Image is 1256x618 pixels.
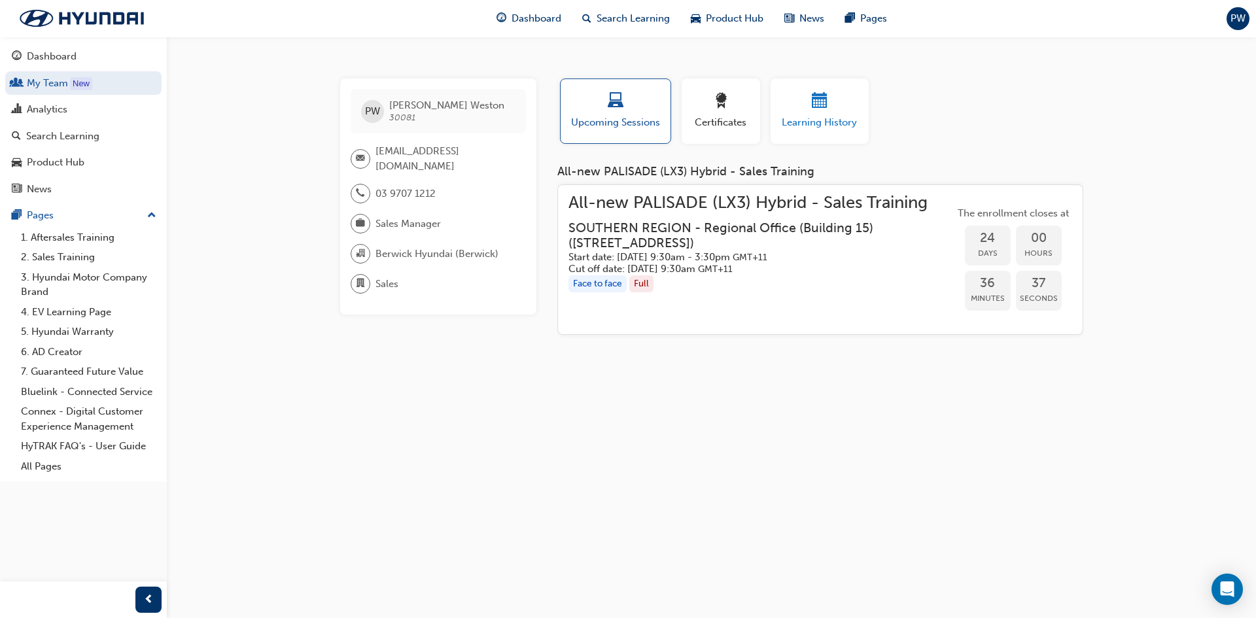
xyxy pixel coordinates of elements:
span: award-icon [713,93,729,111]
a: Dashboard [5,44,162,69]
span: Pages [860,11,887,26]
span: Search Learning [597,11,670,26]
a: car-iconProduct Hub [680,5,774,32]
span: car-icon [12,157,22,169]
h5: Start date: [DATE] 9:30am - 3:30pm [568,251,933,264]
span: prev-icon [144,592,154,608]
div: Full [629,275,654,293]
span: Sales [375,277,398,292]
button: Certificates [682,78,760,144]
div: All-new PALISADE (LX3) Hybrid - Sales Training [557,165,1083,179]
a: 5. Hyundai Warranty [16,322,162,342]
span: pages-icon [12,210,22,222]
span: chart-icon [12,104,22,116]
span: Upcoming Sessions [570,115,661,130]
span: All-new PALISADE (LX3) Hybrid - Sales Training [568,196,954,211]
button: Learning History [771,78,869,144]
span: Days [965,246,1011,261]
span: department-icon [356,275,365,292]
a: 4. EV Learning Page [16,302,162,322]
span: up-icon [147,207,156,224]
a: Connex - Digital Customer Experience Management [16,402,162,436]
a: Product Hub [5,150,162,175]
span: News [799,11,824,26]
a: 6. AD Creator [16,342,162,362]
span: [EMAIL_ADDRESS][DOMAIN_NAME] [375,144,515,173]
a: 2. Sales Training [16,247,162,267]
span: Product Hub [706,11,763,26]
span: Sales Manager [375,216,441,232]
div: Pages [27,208,54,223]
span: news-icon [12,184,22,196]
span: laptop-icon [608,93,623,111]
a: 3. Hyundai Motor Company Brand [16,267,162,302]
span: Hours [1016,246,1062,261]
span: search-icon [582,10,591,27]
a: My Team [5,71,162,95]
div: Product Hub [27,155,84,170]
button: DashboardMy TeamAnalyticsSearch LearningProduct HubNews [5,42,162,203]
a: News [5,177,162,201]
span: Dashboard [512,11,561,26]
button: Pages [5,203,162,228]
a: 7. Guaranteed Future Value [16,362,162,382]
span: 30081 [389,112,415,123]
span: pages-icon [845,10,855,27]
h3: SOUTHERN REGION - Regional Office (Building 15) ( [STREET_ADDRESS] ) [568,220,933,251]
img: Trak [7,5,157,32]
div: Dashboard [27,49,77,64]
span: guage-icon [12,51,22,63]
span: search-icon [12,131,21,143]
button: PW [1227,7,1249,30]
span: briefcase-icon [356,215,365,232]
span: Minutes [965,291,1011,306]
a: Search Learning [5,124,162,148]
a: news-iconNews [774,5,835,32]
div: Face to face [568,275,627,293]
span: Australian Eastern Daylight Time GMT+11 [733,252,767,263]
div: Search Learning [26,129,99,144]
span: 36 [965,276,1011,291]
span: 37 [1016,276,1062,291]
span: email-icon [356,150,365,167]
div: Open Intercom Messenger [1212,574,1243,605]
span: PW [365,104,380,119]
a: search-iconSearch Learning [572,5,680,32]
div: News [27,182,52,197]
span: car-icon [691,10,701,27]
span: people-icon [12,78,22,90]
span: Certificates [691,115,750,130]
span: guage-icon [497,10,506,27]
a: guage-iconDashboard [486,5,572,32]
span: news-icon [784,10,794,27]
button: Upcoming Sessions [560,78,671,144]
div: Tooltip anchor [70,77,92,90]
span: Australian Eastern Daylight Time GMT+11 [698,264,733,275]
div: Analytics [27,102,67,117]
span: PW [1230,11,1246,26]
span: organisation-icon [356,245,365,262]
a: HyTRAK FAQ's - User Guide [16,436,162,456]
h5: Cut off date: [DATE] 9:30am [568,263,933,275]
a: Analytics [5,97,162,122]
span: Berwick Hyundai (Berwick) [375,247,498,262]
a: 1. Aftersales Training [16,228,162,248]
span: 24 [965,231,1011,246]
a: All-new PALISADE (LX3) Hybrid - Sales TrainingSOUTHERN REGION - Regional Office (Building 15)([ST... [568,196,1072,324]
span: The enrollment closes at [954,206,1072,221]
span: Seconds [1016,291,1062,306]
a: All Pages [16,456,162,477]
a: pages-iconPages [835,5,898,32]
span: 03 9707 1212 [375,186,436,201]
span: [PERSON_NAME] Weston [389,99,504,111]
span: Learning History [780,115,859,130]
span: phone-icon [356,185,365,202]
a: Bluelink - Connected Service [16,382,162,402]
span: calendar-icon [812,93,828,111]
span: 00 [1016,231,1062,246]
